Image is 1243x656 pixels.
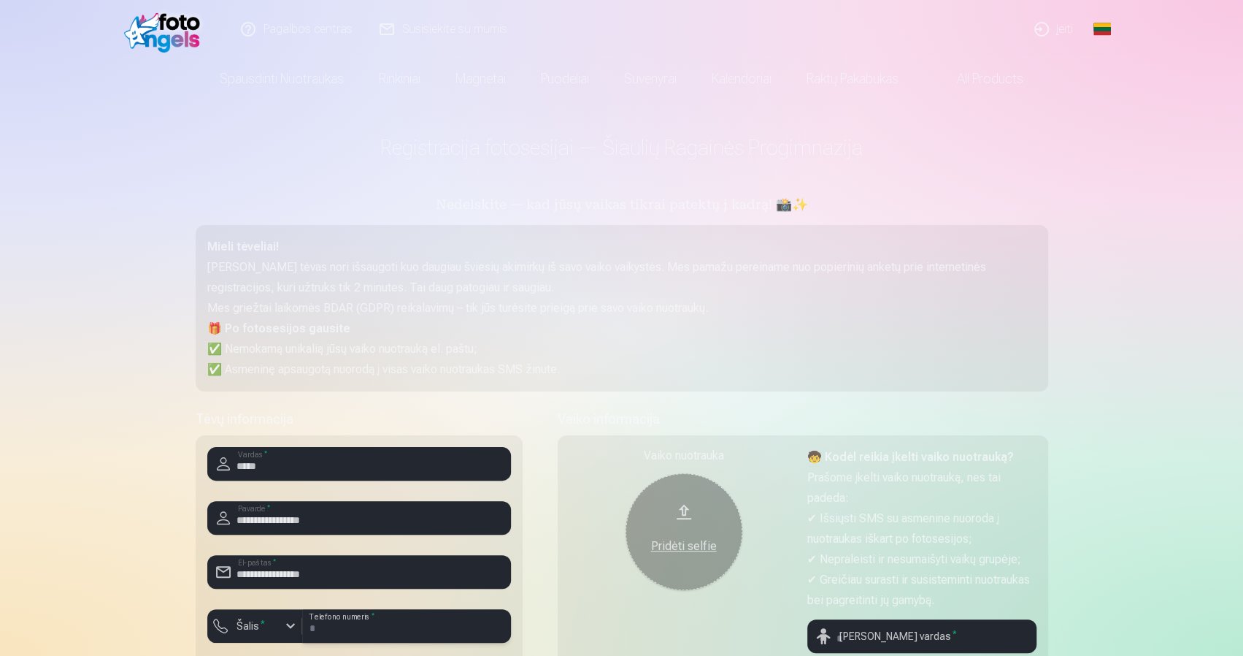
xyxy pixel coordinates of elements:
p: [PERSON_NAME] tėvas nori išsaugoti kuo daugiau šviesių akimirkų iš savo vaiko vaikystės. Mes pama... [207,257,1036,298]
h5: Tėvų informacija [196,409,523,430]
a: Kalendoriai [694,58,789,99]
p: Mes griežtai laikomės BDAR (GDPR) reikalavimų – tik jūs turėsite prieigą prie savo vaiko nuotraukų. [207,298,1036,319]
a: Suvenyrai [607,58,694,99]
p: ✔ Išsiųsti SMS su asmenine nuoroda į nuotraukas iškart po fotosesijos; [807,508,1036,549]
img: /fa2 [124,6,208,53]
h5: Nedelskite — kad jūsų vaikas tikrai patektų į kadrą! 📸✨ [196,196,1048,216]
p: ✔ Greičiau surasti ir susisteminti nuotraukas bei pagreitinti jų gamybą. [807,570,1036,611]
div: Vaiko nuotrauka [569,447,798,465]
a: Spausdinti nuotraukas [202,58,361,99]
a: All products [916,58,1041,99]
h5: Vaiko informacija [558,409,1048,430]
strong: Mieli tėveliai! [207,240,279,253]
button: Pridėti selfie [626,473,742,590]
a: Raktų pakabukas [789,58,916,99]
strong: 🎁 Po fotosesijos gausite [207,321,350,335]
strong: 🧒 Kodėl reikia įkelti vaiko nuotrauką? [807,450,1014,464]
a: Puodeliai [523,58,607,99]
h1: Registracija fotosesijai — Šiaulių Ragainės Progimnazija [196,134,1048,161]
div: Pridėti selfie [640,538,728,555]
label: Šalis [231,619,271,633]
a: Magnetai [438,58,523,99]
p: ✅ Nemokamą unikalią jūsų vaiko nuotrauką el. paštu; [207,339,1036,359]
p: ✔ Nepraleisti ir nesumaišyti vaikų grupėje; [807,549,1036,570]
p: Prašome įkelti vaiko nuotrauką, nes tai padeda: [807,468,1036,508]
p: ✅ Asmeninę apsaugotą nuorodą į visas vaiko nuotraukas SMS žinute. [207,359,1036,380]
a: Rinkiniai [361,58,438,99]
button: Šalis* [207,609,302,643]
